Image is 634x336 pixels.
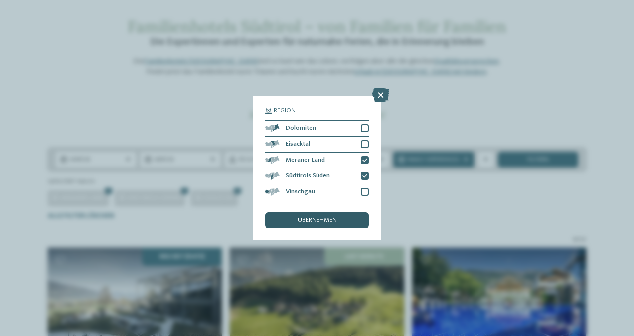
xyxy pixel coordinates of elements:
span: übernehmen [298,217,337,224]
span: Vinschgau [286,189,315,195]
span: Region [274,108,296,114]
span: Meraner Land [286,157,325,164]
span: Südtirols Süden [286,173,330,179]
span: Dolomiten [286,125,316,132]
span: Eisacktal [286,141,310,148]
